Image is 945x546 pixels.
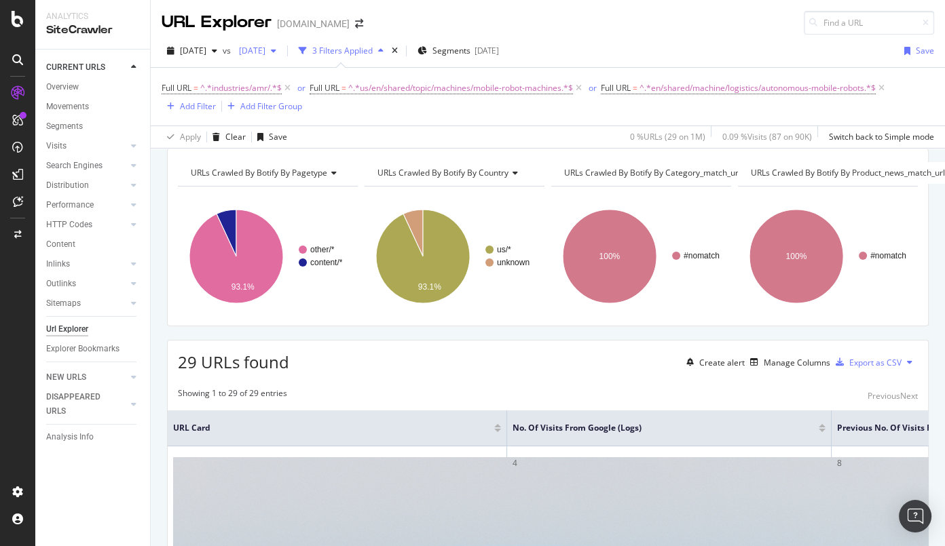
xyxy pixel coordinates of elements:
div: Sitemaps [46,296,81,311]
div: SiteCrawler [46,22,139,38]
text: #nomatch [684,251,720,260]
button: 3 Filters Applied [293,40,389,62]
button: Switch back to Simple mode [823,126,934,148]
button: [DATE] [234,40,282,62]
div: 0 % URLs ( 29 on 1M ) [630,131,705,142]
span: URLs Crawled By Botify By category_match_urls [564,167,745,178]
a: Segments [46,119,141,134]
div: CURRENT URLS [46,60,105,75]
span: No. of Visits from Google (Logs) [513,422,798,434]
div: arrow-right-arrow-left [355,19,363,28]
div: Inlinks [46,257,70,271]
a: Search Engines [46,159,127,173]
button: Save [899,40,934,62]
div: Overview [46,80,79,94]
span: vs [223,45,234,56]
div: Analytics [46,11,139,22]
a: NEW URLS [46,370,127,385]
h4: URLs Crawled By Botify By pagetype [188,162,348,184]
span: = [633,82,637,94]
div: Save [916,45,934,56]
div: Segments [46,119,83,134]
span: URLs Crawled By Botify By pagetype [191,167,327,178]
div: 4 [513,457,826,469]
span: URL Card [173,422,491,434]
div: Outlinks [46,277,76,291]
span: Segments [432,45,470,56]
div: Next [900,390,918,402]
a: Content [46,237,141,252]
div: [DOMAIN_NAME] [277,17,350,31]
button: Create alert [681,351,745,373]
div: Add Filter Group [240,100,302,112]
div: 0.09 % Visits ( 87 on 90K ) [722,131,812,142]
div: Create alert [699,357,745,368]
text: other/* [310,245,335,254]
a: Outlinks [46,277,127,291]
button: Add Filter Group [222,98,302,115]
button: Export as CSV [830,351,902,373]
h4: URLs Crawled By Botify By category_match_urls [561,162,765,184]
a: Performance [46,198,127,212]
div: Save [269,131,287,142]
svg: A chart. [738,197,916,315]
svg: A chart. [551,197,729,315]
div: URL Explorer [162,11,272,34]
div: or [297,82,305,94]
div: A chart. [178,197,356,315]
div: times [389,44,401,58]
button: or [293,81,310,94]
a: Explorer Bookmarks [46,342,141,356]
div: DISAPPEARED URLS [46,390,115,418]
text: 100% [786,252,807,261]
text: 93.1% [418,282,441,292]
svg: A chart. [365,197,542,315]
div: Add Filter [180,100,216,112]
div: or [589,82,597,94]
div: Search Engines [46,159,103,173]
button: Manage Columns [745,354,830,370]
div: Distribution [46,178,89,193]
span: ^.*industries/amr/.*$ [200,79,282,98]
a: Visits [46,139,127,153]
a: Sitemaps [46,296,127,311]
span: ^.*us/en/shared/topic/machines/mobile-robot-machines.*$ [348,79,573,98]
div: Apply [180,131,201,142]
button: Segments[DATE] [412,40,504,62]
span: = [341,82,346,94]
div: Url Explorer [46,322,88,336]
span: 2025 Sep. 15th [180,45,206,56]
a: CURRENT URLS [46,60,127,75]
div: Switch back to Simple mode [829,131,934,142]
div: Visits [46,139,67,153]
button: Apply [162,126,201,148]
text: 93.1% [231,282,255,292]
div: Explorer Bookmarks [46,342,119,356]
span: 2025 Aug. 25th [234,45,265,56]
a: HTTP Codes [46,218,127,232]
span: = [193,82,198,94]
div: Export as CSV [849,357,902,368]
text: content/* [310,258,343,267]
button: Add Filter [162,98,216,115]
text: unknown [497,258,530,267]
div: Performance [46,198,94,212]
div: Clear [225,131,246,142]
span: ^.*en/shared/machine/logistics/autonomous-mobile-robots.*$ [640,79,876,98]
button: Next [900,387,918,404]
text: #nomatch [870,251,906,260]
span: Full URL [162,82,191,94]
div: Movements [46,100,89,114]
div: Open Intercom Messenger [899,500,931,532]
a: Distribution [46,178,127,193]
input: Find a URL [804,11,934,35]
div: Manage Columns [764,357,830,368]
span: 29 URLs found [178,351,289,373]
text: 100% [599,252,620,261]
div: NEW URLS [46,370,86,385]
div: Previous [868,390,900,402]
h4: URLs Crawled By Botify By country [375,162,532,184]
button: Save [252,126,287,148]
